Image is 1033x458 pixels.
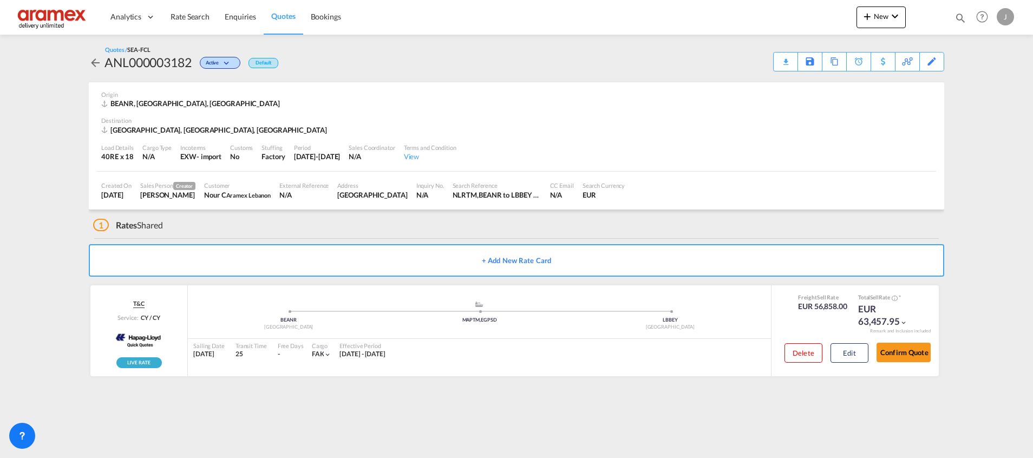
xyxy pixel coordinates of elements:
[261,143,285,152] div: Stuffing
[898,294,901,300] span: Subject to Remarks
[324,351,331,358] md-icon: icon-chevron-down
[116,357,162,368] img: rpa-live-rate.png
[116,220,138,230] span: Rates
[193,350,225,359] div: [DATE]
[101,190,132,200] div: 26 Sep 2025
[236,342,267,350] div: Transit Time
[171,12,210,21] span: Rate Search
[861,10,874,23] md-icon: icon-plus 400-fg
[311,12,341,21] span: Bookings
[236,350,267,359] div: 25
[890,294,898,302] button: Spot Rates are dynamic & can fluctuate with time
[101,90,932,99] div: Origin
[997,8,1014,25] div: J
[416,181,444,189] div: Inquiry No.
[101,152,134,161] div: 40RE x 18
[127,46,150,53] span: SEA-FCL
[339,342,385,350] div: Effective Period
[206,60,221,70] span: Active
[294,143,341,152] div: Period
[193,317,384,324] div: BEANR
[337,190,407,200] div: Lebanon
[404,143,456,152] div: Terms and Condition
[116,357,162,368] div: Rollable available
[140,190,195,200] div: Janice Camporaso
[138,313,160,322] div: CY / CY
[142,143,172,152] div: Cargo Type
[337,181,407,189] div: Address
[221,61,234,67] md-icon: icon-chevron-down
[230,152,253,161] div: No
[192,54,243,71] div: Change Status Here
[101,99,283,108] div: BEANR, Antwerp, Europe
[180,152,197,161] div: EXW
[817,294,826,300] span: Sell
[226,192,271,199] span: Aramex Lebanon
[575,324,766,331] div: [GEOGRAPHIC_DATA]
[193,324,384,331] div: [GEOGRAPHIC_DATA]
[858,293,912,302] div: Total Rate
[104,54,192,71] div: ANL000003182
[294,152,341,161] div: 31 Oct 2025
[798,53,822,71] div: Save As Template
[101,181,132,189] div: Created On
[101,116,932,125] div: Destination
[857,6,906,28] button: icon-plus 400-fgNewicon-chevron-down
[133,299,145,308] span: T&C
[225,12,256,21] span: Enquiries
[101,125,330,135] div: LBBEY, Beirut, Middle East
[312,342,332,350] div: Cargo
[105,45,151,54] div: Quotes /SEA-FCL
[858,303,912,329] div: EUR 63,457.95
[831,343,868,363] button: Edit
[862,328,939,334] div: Remark and Inclusion included
[200,57,240,69] div: Change Status Here
[339,350,385,359] div: 26 Sep 2025 - 31 Oct 2025
[142,152,172,161] div: N/A
[110,99,280,108] span: BEANR, [GEOGRAPHIC_DATA], [GEOGRAPHIC_DATA]
[583,190,625,200] div: EUR
[779,54,792,62] md-icon: icon-download
[197,152,221,161] div: - import
[583,181,625,189] div: Search Currency
[900,319,907,326] md-icon: icon-chevron-down
[550,181,574,189] div: CC Email
[416,190,444,200] div: N/A
[271,11,295,21] span: Quotes
[312,350,324,358] span: FAK
[798,301,847,312] div: EUR 56,858.00
[279,181,329,189] div: External Reference
[93,219,163,231] div: Shared
[93,219,109,231] span: 1
[384,317,574,324] div: MAPTM,EGPSD
[404,152,456,161] div: View
[89,244,944,277] button: + Add New Rate Card
[173,182,195,190] span: Creator
[140,181,195,190] div: Sales Person
[114,325,164,352] img: Hapag-Lloyd Spot
[278,342,304,350] div: Free Days
[89,54,104,71] div: icon-arrow-left
[973,8,991,26] span: Help
[779,53,792,62] div: Quote PDF is not available at this time
[784,343,822,363] button: Delete
[117,313,138,322] span: Service:
[954,12,966,24] md-icon: icon-magnify
[204,181,271,189] div: Customer
[861,12,901,21] span: New
[101,143,134,152] div: Load Details
[575,317,766,324] div: LBBEY
[870,294,879,300] span: Sell
[453,190,541,200] div: NLRTM,BEANR to LBBEY / 26 Sep 2025
[110,11,141,22] span: Analytics
[473,302,486,307] md-icon: assets/icons/custom/ship-fill.svg
[453,181,541,189] div: Search Reference
[89,56,102,69] md-icon: icon-arrow-left
[954,12,966,28] div: icon-magnify
[16,5,89,29] img: dca169e0c7e311edbe1137055cab269e.png
[279,190,329,200] div: N/A
[349,143,395,152] div: Sales Coordinator
[261,152,285,161] div: Factory Stuffing
[204,190,271,200] div: Nour C
[249,58,278,68] div: Default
